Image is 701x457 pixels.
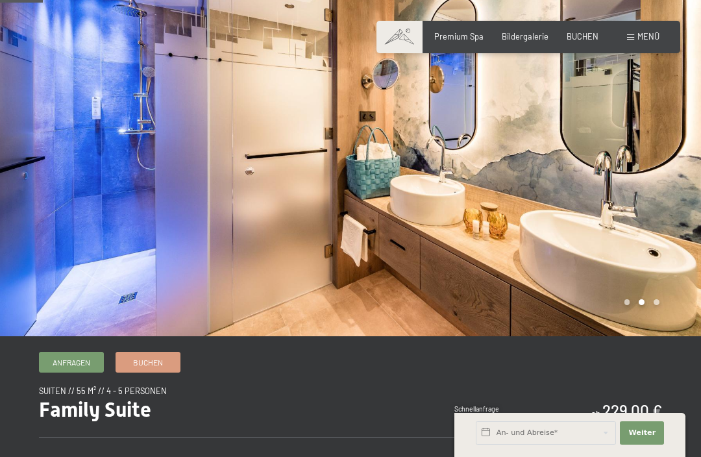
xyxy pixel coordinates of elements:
[116,352,180,372] a: Buchen
[567,31,598,42] a: BUCHEN
[628,428,656,438] span: Weiter
[620,421,664,445] button: Weiter
[454,405,499,413] span: Schnellanfrage
[434,31,484,42] a: Premium Spa
[39,386,167,396] span: Suiten // 55 m² // 4 - 5 Personen
[502,31,548,42] a: Bildergalerie
[39,397,151,422] span: Family Suite
[637,31,659,42] span: Menü
[133,357,163,368] span: Buchen
[53,357,90,368] span: Anfragen
[40,352,103,372] a: Anfragen
[602,401,662,420] b: 229,00 €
